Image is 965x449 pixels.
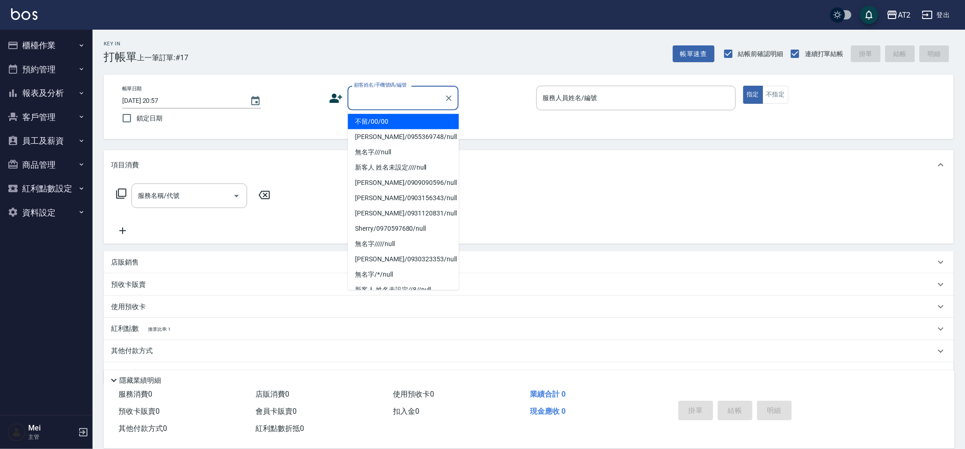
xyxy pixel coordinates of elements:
span: 其他付款方式 0 [118,424,167,433]
div: 使用預收卡 [104,296,954,318]
button: Clear [442,92,455,105]
span: 業績合計 0 [530,390,566,398]
button: 帳單速查 [673,45,715,63]
div: 預收卡販賣 [104,273,954,296]
li: Sherry/0970597680/null [348,221,459,236]
p: 隱藏業績明細 [119,376,161,386]
h3: 打帳單 [104,51,137,63]
button: 商品管理 [4,153,89,177]
span: 結帳前確認明細 [738,49,784,59]
li: [PERSON_NAME]/0931120831/null [348,206,459,221]
p: 使用預收卡 [111,302,146,312]
span: 現金應收 0 [530,407,566,416]
li: [PERSON_NAME]/0909090596/null [348,175,459,190]
button: save [860,6,878,24]
button: 登出 [918,6,954,24]
button: 櫃檯作業 [4,33,89,57]
li: 無名字/*/null [348,267,459,282]
button: 客戶管理 [4,105,89,129]
li: 無名字///null [348,145,459,160]
p: 店販銷售 [111,258,139,267]
button: 不指定 [763,86,789,104]
span: 使用預收卡 0 [393,390,434,398]
div: 店販銷售 [104,251,954,273]
span: 店販消費 0 [255,390,289,398]
span: 會員卡販賣 0 [255,407,297,416]
p: 預收卡販賣 [111,280,146,290]
button: Choose date, selected date is 2025-08-12 [244,90,267,112]
li: [PERSON_NAME]/0903156343/null [348,190,459,206]
button: 預約管理 [4,57,89,82]
button: 指定 [743,86,763,104]
button: 員工及薪資 [4,129,89,153]
li: 新客人 姓名未設定////null [348,160,459,175]
div: 紅利點數換算比率: 1 [104,318,954,340]
label: 帳單日期 [122,85,142,92]
button: Open [229,189,244,203]
button: 資料設定 [4,201,89,225]
div: AT2 [898,9,911,21]
li: 無名字/////null [348,236,459,252]
div: 其他付款方式 [104,340,954,362]
img: Logo [11,8,37,20]
li: 不留/00/00 [348,114,459,129]
li: 新客人 姓名未設定//8//null [348,282,459,297]
span: 紅利點數折抵 0 [255,424,304,433]
div: 備註及來源 [104,362,954,385]
span: 服務消費 0 [118,390,152,398]
h5: Mei [28,424,75,433]
span: 上一筆訂單:#17 [137,52,189,63]
label: 顧客姓名/手機號碼/編號 [354,82,407,89]
p: 備註及來源 [111,369,146,379]
button: 紅利點數設定 [4,177,89,201]
span: 連續打單結帳 [805,49,844,59]
p: 紅利點數 [111,324,171,334]
button: 報表及分析 [4,81,89,105]
span: 鎖定日期 [137,114,162,123]
img: Person [7,423,26,442]
div: 項目消費 [104,150,954,180]
p: 主管 [28,433,75,441]
span: 預收卡販賣 0 [118,407,160,416]
li: [PERSON_NAME]/0930323353/null [348,252,459,267]
p: 項目消費 [111,160,139,170]
h2: Key In [104,41,137,47]
button: AT2 [883,6,915,25]
span: 扣入金 0 [393,407,419,416]
span: 換算比率: 1 [148,327,171,332]
p: 其他付款方式 [111,346,157,356]
li: [PERSON_NAME]/0955369748/null [348,129,459,145]
input: YYYY/MM/DD hh:mm [122,93,241,108]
